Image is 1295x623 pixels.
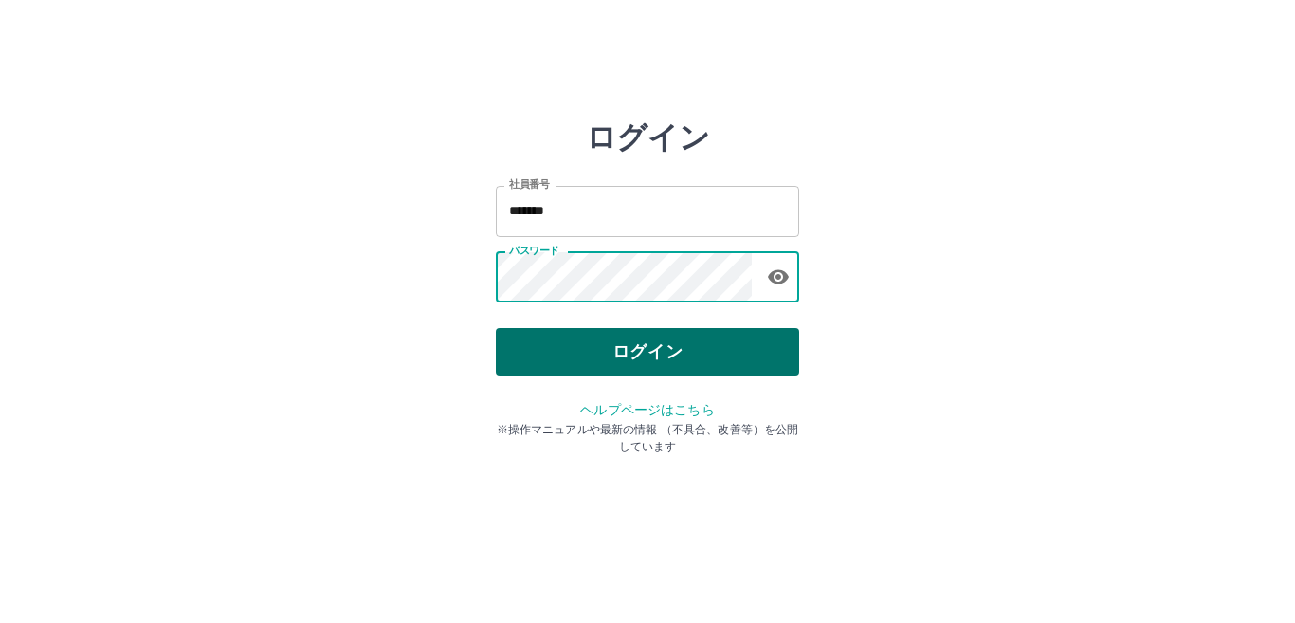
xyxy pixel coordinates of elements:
[580,402,714,417] a: ヘルプページはこちら
[509,244,559,258] label: パスワード
[509,177,549,192] label: 社員番号
[496,421,799,455] p: ※操作マニュアルや最新の情報 （不具合、改善等）を公開しています
[586,119,710,156] h2: ログイン
[496,328,799,376] button: ログイン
